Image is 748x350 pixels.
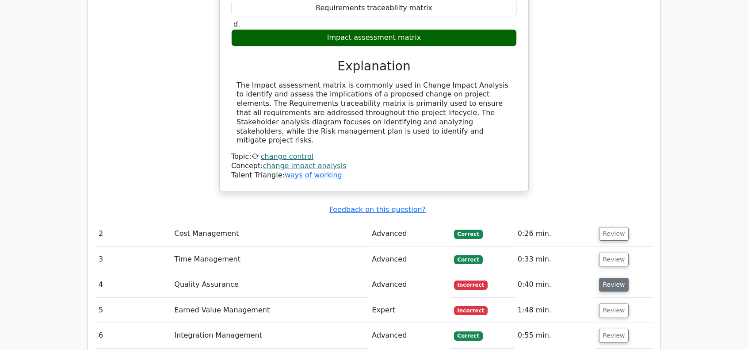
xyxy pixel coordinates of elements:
td: 3 [95,247,171,272]
span: Incorrect [454,281,488,289]
td: 5 [95,298,171,323]
td: Expert [368,298,450,323]
div: The Impact assessment matrix is commonly used in Change Impact Analysis to identify and assess th... [237,81,511,146]
a: Feedback on this question? [329,205,426,214]
td: 0:33 min. [514,247,595,272]
td: 1:48 min. [514,298,595,323]
button: Review [599,253,629,266]
button: Review [599,329,629,342]
td: Quality Assurance [171,272,368,297]
h3: Explanation [237,59,511,74]
td: Advanced [368,247,450,272]
button: Review [599,227,629,241]
td: Cost Management [171,221,368,246]
button: Review [599,304,629,317]
td: 0:55 min. [514,323,595,348]
span: d. [233,20,240,28]
div: Topic: [231,152,517,162]
button: Review [599,278,629,292]
a: change impact analysis [263,162,347,170]
td: Advanced [368,272,450,297]
span: Correct [454,230,483,238]
td: Earned Value Management [171,298,368,323]
td: 0:40 min. [514,272,595,297]
a: change control [261,152,313,161]
div: Concept: [231,162,517,171]
td: Advanced [368,221,450,246]
td: 0:26 min. [514,221,595,246]
span: Correct [454,255,483,264]
span: Correct [454,331,483,340]
td: Time Management [171,247,368,272]
td: Integration Management [171,323,368,348]
a: ways of working [285,171,342,179]
div: Talent Triangle: [231,152,517,180]
div: Impact assessment matrix [231,29,517,46]
td: 6 [95,323,171,348]
td: Advanced [368,323,450,348]
td: 4 [95,272,171,297]
td: 2 [95,221,171,246]
span: Incorrect [454,306,488,315]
